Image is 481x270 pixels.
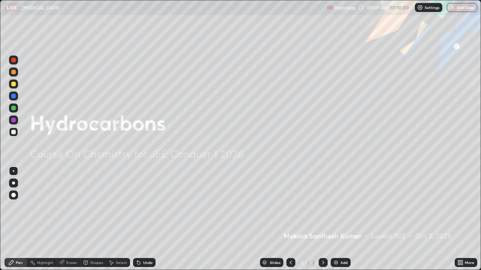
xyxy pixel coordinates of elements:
img: recording.375f2c34.svg [327,4,333,10]
div: More [465,261,474,264]
img: class-settings-icons [417,4,423,10]
p: [MEDICAL_DATA] [22,4,59,10]
div: / [307,260,310,265]
p: LIVE [7,4,17,10]
button: End Class [447,3,477,12]
div: Select [116,261,127,264]
p: Recording [334,5,355,10]
div: Shapes [90,261,103,264]
img: add-slide-button [333,259,339,265]
p: Settings [425,6,439,9]
div: Slides [270,261,280,264]
div: Undo [143,261,153,264]
div: 2 [298,260,306,265]
div: 2 [311,259,316,266]
div: Highlight [37,261,53,264]
img: end-class-cross [449,4,455,10]
div: Eraser [66,261,77,264]
div: Add [340,261,348,264]
div: Pen [16,261,23,264]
